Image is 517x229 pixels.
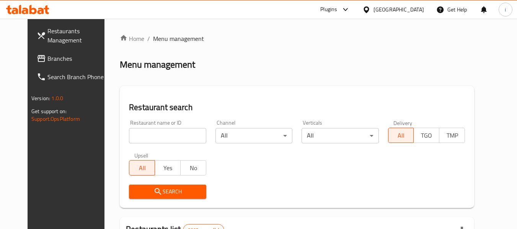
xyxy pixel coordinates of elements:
h2: Menu management [120,58,195,71]
span: Search Branch Phone [47,72,108,81]
span: Yes [158,162,178,174]
h2: Restaurant search [129,102,465,113]
span: All [132,162,152,174]
span: Version: [31,93,50,103]
button: Yes [155,160,181,175]
button: TMP [439,128,465,143]
li: / [147,34,150,43]
span: All [391,130,411,141]
button: TGO [413,128,439,143]
a: Restaurants Management [31,22,114,49]
div: [GEOGRAPHIC_DATA] [373,5,424,14]
span: No [184,162,203,174]
label: Delivery [393,120,413,125]
a: Branches [31,49,114,68]
button: All [388,128,414,143]
span: i [505,5,506,14]
div: Plugins [320,5,337,14]
span: 1.0.0 [51,93,63,103]
span: Restaurants Management [47,26,108,45]
div: All [302,128,378,143]
span: Menu management [153,34,204,43]
a: Search Branch Phone [31,68,114,86]
div: All [215,128,292,143]
span: TMP [442,130,462,141]
a: Home [120,34,144,43]
span: Get support on: [31,106,67,116]
span: Search [135,187,200,197]
button: All [129,160,155,175]
button: Search [129,185,206,199]
input: Search for restaurant name or ID.. [129,128,206,143]
span: TGO [417,130,436,141]
a: Support.OpsPlatform [31,114,80,124]
button: No [180,160,206,175]
span: Branches [47,54,108,63]
label: Upsell [134,153,148,158]
nav: breadcrumb [120,34,474,43]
